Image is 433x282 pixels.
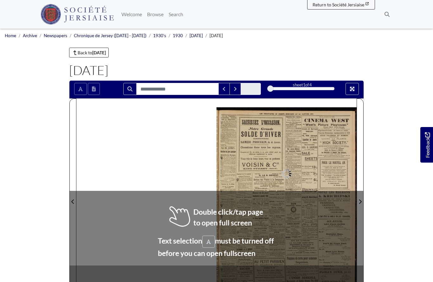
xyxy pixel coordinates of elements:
a: Back to[DATE] [69,48,109,57]
span: Return to Société Jersiaise [313,2,364,7]
button: Toggle text selection (Alt+T) [74,83,87,95]
div: sheet of 4 [270,82,334,88]
a: Chronique de Jersey ([DATE] - [DATE]) [74,33,146,38]
a: 1930's [153,33,166,38]
span: [DATE] [210,33,223,38]
a: Search [166,8,186,21]
button: Next Match [229,83,241,95]
a: Home [5,33,16,38]
strong: [DATE] [92,50,106,55]
a: Archive [23,33,37,38]
a: Newspapers [44,33,67,38]
button: Full screen mode [346,83,359,95]
a: Browse [145,8,166,21]
a: Société Jersiaise logo [41,3,114,26]
button: Open transcription window [88,83,100,95]
button: Search [123,83,137,95]
span: 1 [303,82,305,87]
button: Previous Match [218,83,230,95]
a: 1930 [173,33,183,38]
input: Search for [136,83,219,95]
img: Société Jersiaise [41,4,114,24]
a: [DATE] [190,33,203,38]
span: Feedback [423,132,431,158]
a: Would you like to provide feedback? [420,127,433,163]
h1: [DATE] [69,63,364,78]
a: Welcome [119,8,145,21]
